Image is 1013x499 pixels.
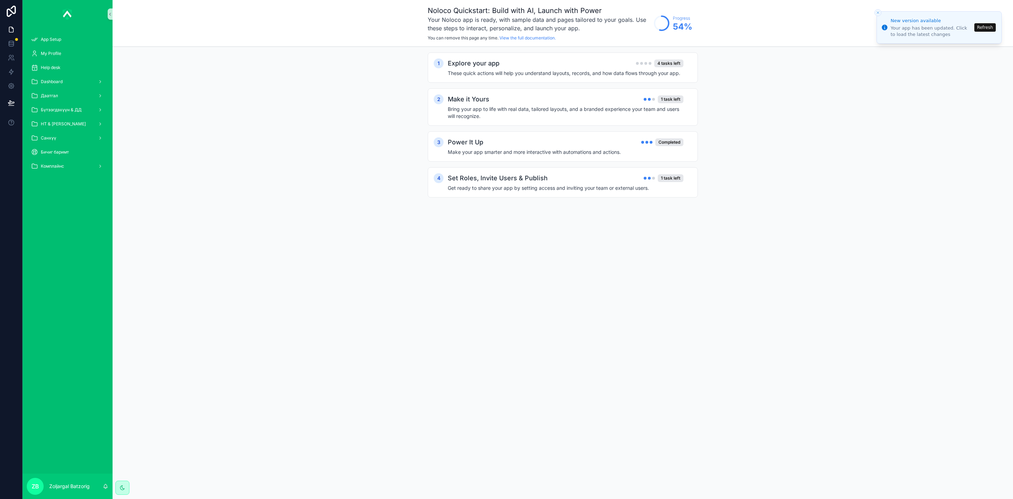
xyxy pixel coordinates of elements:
span: Dashboard [41,79,63,85]
a: Санхүү [27,132,108,144]
span: My Profile [41,51,61,56]
button: Close toast [874,9,881,16]
span: Даатгал [41,93,58,99]
a: Комплайнс [27,160,108,173]
a: Help desk [27,61,108,74]
span: Help desk [41,65,60,70]
span: Бүтээгдэхүүн & ДД [41,107,82,113]
a: Даатгал [27,89,108,102]
a: Dashboard [27,75,108,88]
div: scrollable content [23,28,113,182]
span: Комплайнс [41,163,64,169]
span: НТ & [PERSON_NAME] [41,121,86,127]
div: New version available [891,17,972,24]
h1: Noloco Quickstart: Build with AI, Launch with Power [428,6,650,15]
button: Refresh [974,23,996,32]
span: You can remove this page any time. [428,35,498,40]
h3: Your Noloco app is ready, with sample data and pages tailored to your goals. Use these steps to i... [428,15,650,32]
a: Бичиг баримт [27,146,108,158]
span: Санхүү [41,135,56,141]
a: НТ & [PERSON_NAME] [27,118,108,130]
span: Progress [673,15,692,21]
a: View the full documentation. [499,35,556,40]
span: ZB [32,482,39,491]
a: App Setup [27,33,108,46]
div: Your app has been updated. Click to load the latest changes [891,25,972,38]
p: Zoljargal Batzorig [49,483,90,490]
a: Бүтээгдэхүүн & ДД [27,104,108,116]
span: App Setup [41,37,61,42]
span: Бичиг баримт [41,149,69,155]
img: App logo [63,8,72,20]
a: My Profile [27,47,108,60]
span: 54 % [673,21,692,32]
